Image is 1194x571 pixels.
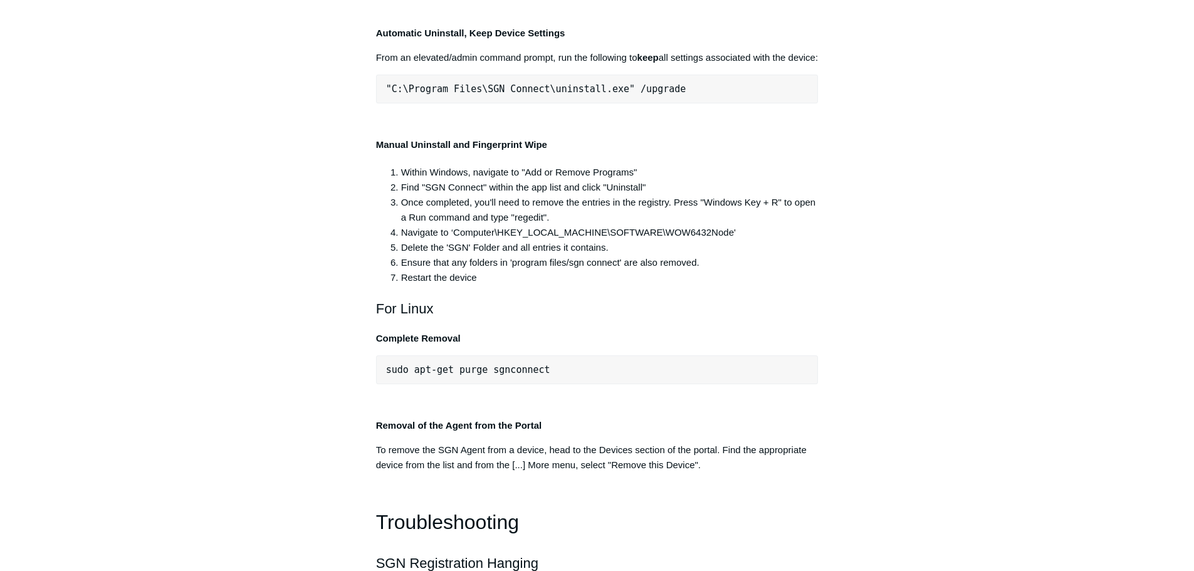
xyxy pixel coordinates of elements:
[376,444,807,470] span: To remove the SGN Agent from a device, head to the Devices section of the portal. Find the approp...
[376,28,565,38] strong: Automatic Uninstall, Keep Device Settings
[376,333,461,343] strong: Complete Removal
[401,225,819,240] li: Navigate to ‘Computer\HKEY_LOCAL_MACHINE\SOFTWARE\WOW6432Node'
[401,240,819,255] li: Delete the 'SGN' Folder and all entries it contains.
[376,298,819,320] h2: For Linux
[401,255,819,270] li: Ensure that any folders in 'program files/sgn connect' are also removed.
[376,52,818,63] span: From an elevated/admin command prompt, run the following to all settings associated with the device:
[376,506,819,538] h1: Troubleshooting
[401,195,819,225] li: Once completed, you'll need to remove the entries in the registry. Press "Windows Key + R" to ope...
[401,180,819,195] li: Find "SGN Connect" within the app list and click "Uninstall"
[386,83,686,95] span: "C:\Program Files\SGN Connect\uninstall.exe" /upgrade
[637,52,659,63] strong: keep
[401,270,819,285] li: Restart the device
[376,355,819,384] pre: sudo apt-get purge sgnconnect
[401,165,819,180] li: Within Windows, navigate to "Add or Remove Programs"
[376,420,542,431] strong: Removal of the Agent from the Portal
[376,139,547,150] strong: Manual Uninstall and Fingerprint Wipe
